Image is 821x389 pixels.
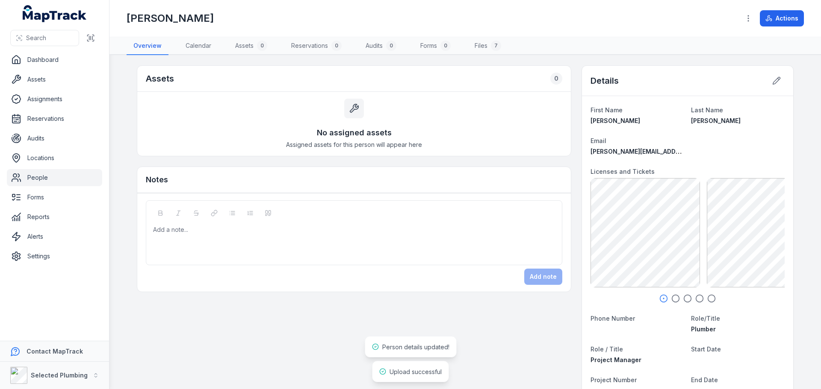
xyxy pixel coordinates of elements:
span: Licenses and Tickets [591,168,655,175]
span: First Name [591,106,623,114]
span: Last Name [691,106,723,114]
a: Settings [7,248,102,265]
span: Upload successful [390,368,442,375]
div: 0 [257,41,267,51]
span: Assigned assets for this person will appear here [286,140,422,149]
a: Reports [7,208,102,225]
a: Alerts [7,228,102,245]
div: 0 [331,41,342,51]
h2: Details [591,75,619,87]
span: [PERSON_NAME][EMAIL_ADDRESS][DOMAIN_NAME] [591,148,743,155]
a: Forms0 [413,37,458,55]
strong: Contact MapTrack [27,348,83,355]
a: Audits [7,130,102,147]
a: Calendar [179,37,218,55]
div: 0 [386,41,396,51]
span: Search [26,34,46,42]
span: Role/Title [691,315,720,322]
span: [PERSON_NAME] [691,117,741,124]
h2: Assets [146,73,174,85]
div: 7 [491,41,501,51]
div: 0 [550,73,562,85]
strong: Selected Plumbing [31,371,88,379]
a: MapTrack [23,5,87,22]
a: Locations [7,149,102,167]
span: Start Date [691,345,721,353]
a: Reservations0 [284,37,348,55]
a: Assignments [7,91,102,108]
a: Forms [7,189,102,206]
a: Reservations [7,110,102,127]
span: Person details updated! [382,343,449,351]
h3: Notes [146,174,168,186]
a: Assets0 [228,37,274,55]
a: Assets [7,71,102,88]
a: Files7 [468,37,508,55]
span: Phone Number [591,315,635,322]
span: [PERSON_NAME] [591,117,640,124]
button: Search [10,30,79,46]
h3: No assigned assets [317,127,392,139]
a: Audits0 [359,37,403,55]
span: End Date [691,376,718,383]
span: Email [591,137,606,144]
span: Plumber [691,325,716,333]
span: Project Manager [591,356,641,363]
a: Dashboard [7,51,102,68]
span: Role / Title [591,345,623,353]
h1: [PERSON_NAME] [127,12,214,25]
div: 0 [440,41,451,51]
button: Actions [760,10,804,26]
a: People [7,169,102,186]
a: Overview [127,37,168,55]
span: Project Number [591,376,637,383]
